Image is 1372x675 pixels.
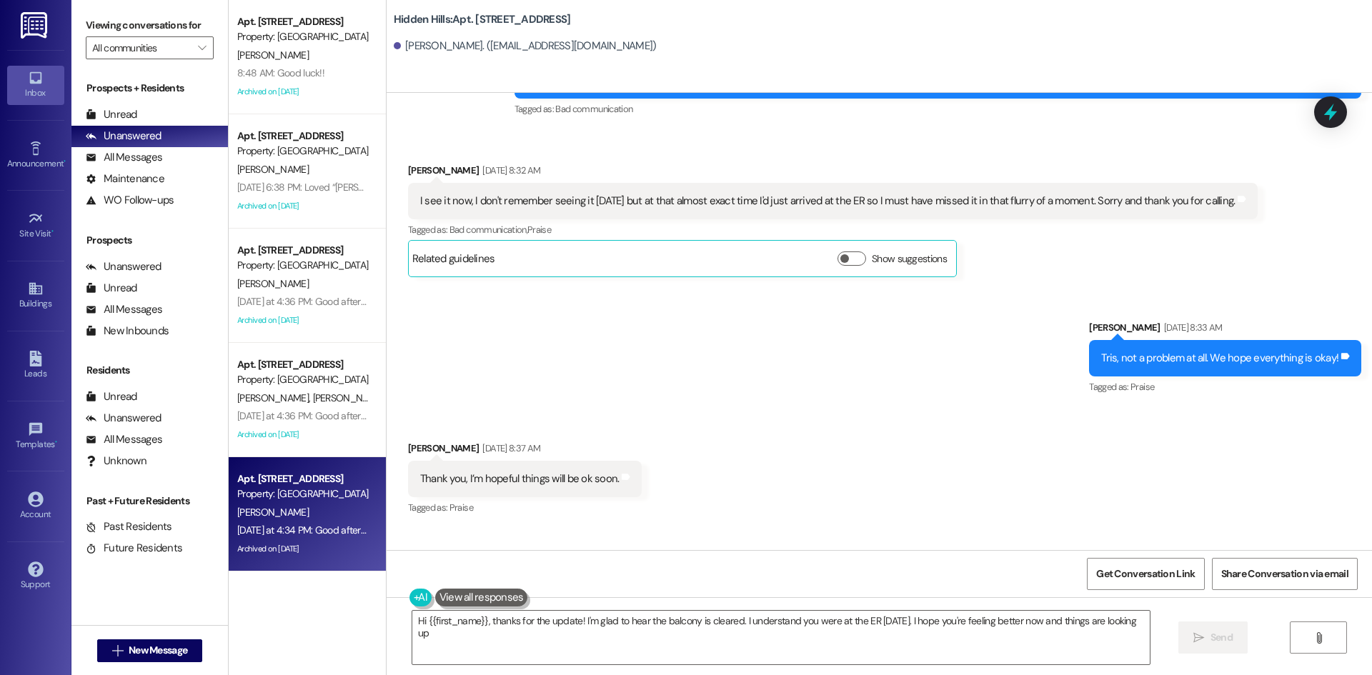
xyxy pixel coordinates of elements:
button: Get Conversation Link [1087,558,1204,590]
div: Future Residents [86,541,182,556]
span: • [64,156,66,166]
a: Leads [7,346,64,385]
div: Archived on [DATE] [236,197,371,215]
div: Apt. [STREET_ADDRESS] [237,243,369,258]
div: Maintenance [86,171,164,186]
span: [PERSON_NAME] [237,506,309,519]
div: Unread [86,281,137,296]
a: Templates • [7,417,64,456]
div: Related guidelines [412,251,495,272]
div: [DATE] 8:32 AM [479,163,540,178]
div: Prospects + Residents [71,81,228,96]
span: Praise [449,501,473,514]
i:  [1193,632,1204,644]
div: [PERSON_NAME] [408,441,642,461]
textarea: Hi {{first_name}}, thanks for the update! I'm glad to hear the balcony is [412,611,1150,664]
div: [DATE] 8:33 AM [1160,320,1223,335]
div: Tagged as: [408,219,1258,240]
div: All Messages [86,302,162,317]
div: Unanswered [86,129,161,144]
div: Residents [71,363,228,378]
label: Show suggestions [872,251,947,266]
div: Archived on [DATE] [236,83,371,101]
div: Prospects [71,233,228,248]
button: Send [1178,621,1248,654]
div: Property: [GEOGRAPHIC_DATA] [237,486,369,501]
span: Praise [527,224,551,236]
div: Tagged as: [408,497,642,518]
div: Archived on [DATE] [236,540,371,558]
span: [PERSON_NAME] [312,391,384,404]
div: [DATE] 6:38 PM: Loved “[PERSON_NAME] (Hidden Hills): That's a relief! I'm glad to hear the raccoo... [237,181,1059,194]
div: Property: [GEOGRAPHIC_DATA] [237,29,369,44]
div: Tris, not a problem at all. We hope everything is okay! [1101,351,1338,366]
span: Send [1211,630,1233,645]
span: [PERSON_NAME] [237,391,313,404]
div: Archived on [DATE] [236,311,371,329]
span: Praise [1130,381,1154,393]
div: Apt. [STREET_ADDRESS] [237,129,369,144]
div: Apt. [STREET_ADDRESS] [237,357,369,372]
span: [PERSON_NAME] [237,163,309,176]
div: All Messages [86,432,162,447]
div: [DATE] 8:37 AM [479,441,540,456]
span: Bad communication , [449,224,527,236]
div: Tagged as: [514,99,1362,119]
i:  [198,42,206,54]
div: Unanswered [86,411,161,426]
a: Inbox [7,66,64,104]
span: • [51,226,54,236]
div: All Messages [86,150,162,165]
span: New Message [129,643,187,658]
div: Past + Future Residents [71,494,228,509]
div: WO Follow-ups [86,193,174,208]
img: ResiDesk Logo [21,12,50,39]
label: Viewing conversations for [86,14,214,36]
i:  [1313,632,1324,644]
div: Past Residents [86,519,172,534]
div: I see it now, I don't remember seeing it [DATE] but at that almost exact time I'd just arrived at... [420,194,1236,209]
div: Thank you, I’m hopeful things will be ok soon. [420,471,620,486]
div: Unread [86,107,137,122]
b: Hidden Hills: Apt. [STREET_ADDRESS] [394,12,571,27]
span: • [55,437,57,447]
div: Unread [86,389,137,404]
div: Archived on [DATE] [236,426,371,444]
button: Share Conversation via email [1212,558,1358,590]
a: Buildings [7,276,64,315]
div: 8:48 AM: Good luck!! [237,66,324,79]
a: Account [7,487,64,526]
button: New Message [97,639,203,662]
div: [PERSON_NAME]. ([EMAIL_ADDRESS][DOMAIN_NAME]) [394,39,657,54]
a: Site Visit • [7,206,64,245]
div: [PERSON_NAME] [408,163,1258,183]
div: Property: [GEOGRAPHIC_DATA] [237,144,369,159]
div: Apt. [STREET_ADDRESS] [237,471,369,486]
div: Unknown [86,454,146,469]
div: [PERSON_NAME] [1089,320,1361,340]
span: [PERSON_NAME] [237,49,309,61]
div: Property: [GEOGRAPHIC_DATA] [237,372,369,387]
span: [PERSON_NAME] [237,277,309,290]
input: All communities [92,36,191,59]
div: Tagged as: [1089,376,1361,397]
span: Bad communication [555,103,632,115]
div: Property: [GEOGRAPHIC_DATA] [237,258,369,273]
span: Share Conversation via email [1221,566,1348,581]
i:  [112,645,123,656]
span: Get Conversation Link [1096,566,1195,581]
div: Unanswered [86,259,161,274]
a: Support [7,557,64,596]
div: Apt. [STREET_ADDRESS] [237,14,369,29]
div: New Inbounds [86,324,169,339]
